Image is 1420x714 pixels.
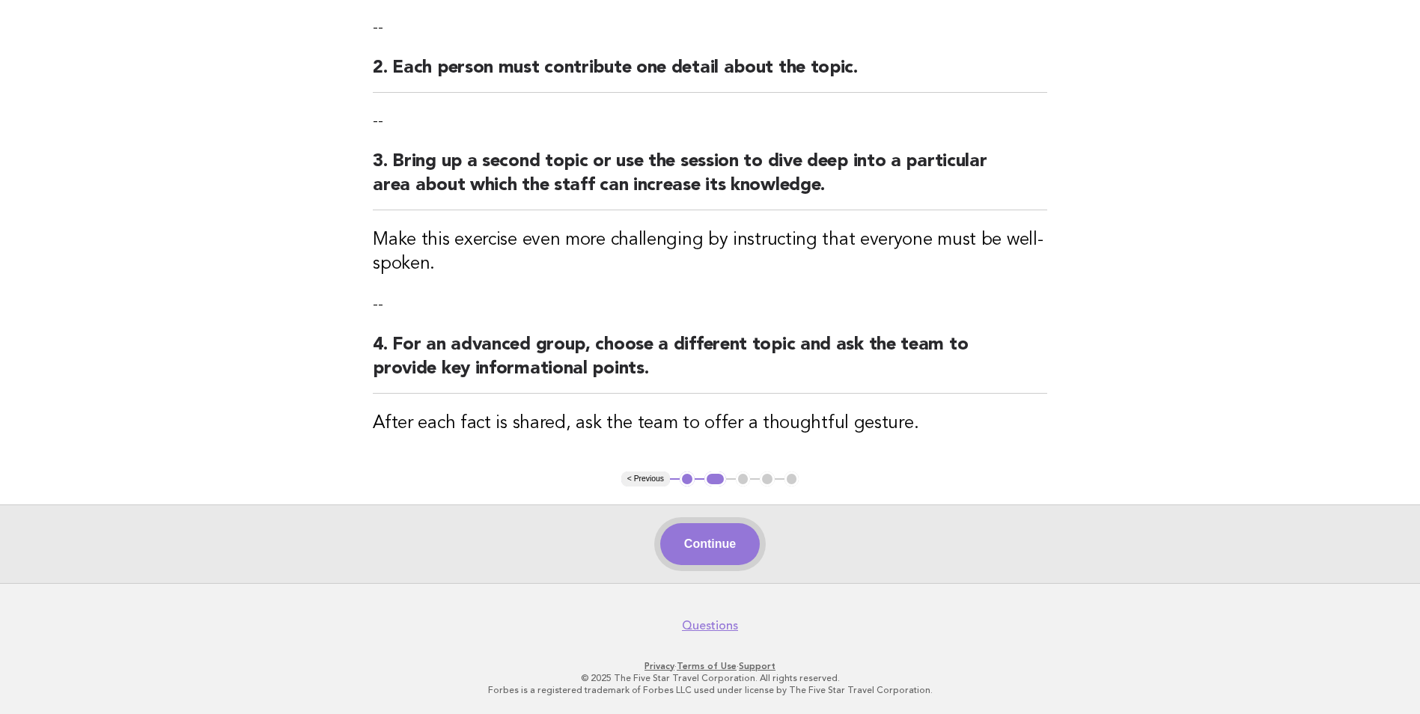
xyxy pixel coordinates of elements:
p: -- [373,294,1047,315]
p: · · [252,660,1168,672]
a: Privacy [645,661,674,671]
button: < Previous [621,472,670,486]
p: -- [373,17,1047,38]
a: Support [739,661,775,671]
button: 1 [680,472,695,486]
h2: 2. Each person must contribute one detail about the topic. [373,56,1047,93]
a: Terms of Use [677,661,737,671]
h3: Make this exercise even more challenging by instructing that everyone must be well-spoken. [373,228,1047,276]
h2: 3. Bring up a second topic or use the session to dive deep into a particular area about which the... [373,150,1047,210]
p: -- [373,111,1047,132]
button: Continue [660,523,760,565]
p: Forbes is a registered trademark of Forbes LLC used under license by The Five Star Travel Corpora... [252,684,1168,696]
h2: 4. For an advanced group, choose a different topic and ask the team to provide key informational ... [373,333,1047,394]
h3: After each fact is shared, ask the team to offer a thoughtful gesture. [373,412,1047,436]
button: 2 [704,472,726,486]
a: Questions [682,618,738,633]
p: © 2025 The Five Star Travel Corporation. All rights reserved. [252,672,1168,684]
